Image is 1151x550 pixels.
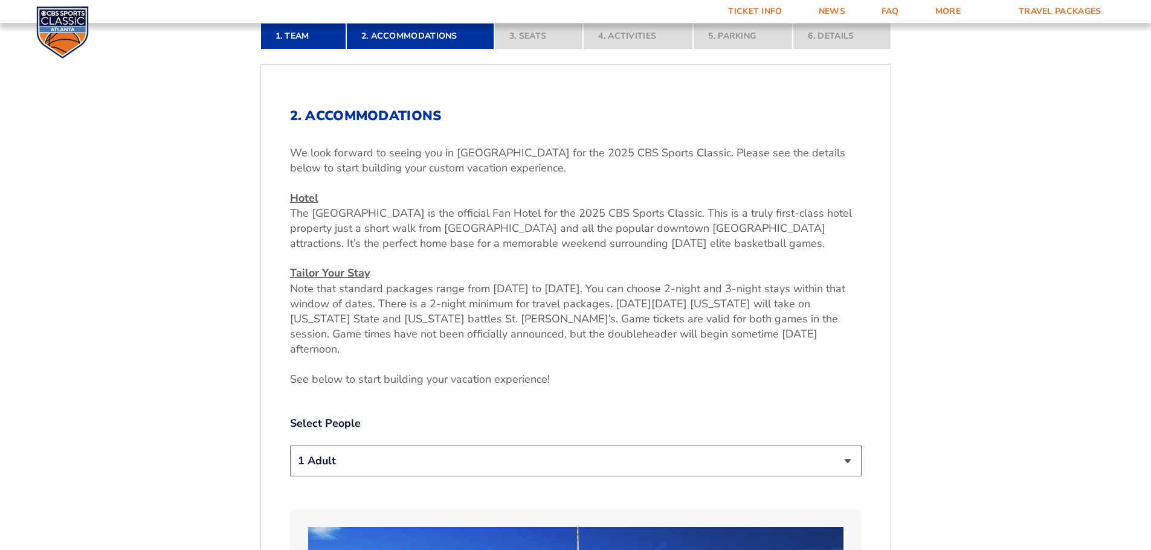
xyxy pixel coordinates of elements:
img: CBS Sports Classic [36,6,89,59]
a: 1. Team [260,23,346,50]
u: Tailor Your Stay [290,266,370,280]
label: Select People [290,416,862,431]
u: Hotel [290,191,318,205]
p: We look forward to seeing you in [GEOGRAPHIC_DATA] for the 2025 CBS Sports Classic. Please see th... [290,145,862,176]
p: Note that standard packages range from [DATE] to [DATE]. You can choose 2-night and 3-night stays... [290,266,862,357]
p: The [GEOGRAPHIC_DATA] is the official Fan Hotel for the 2025 CBS Sports Classic. This is a truly ... [290,191,862,252]
h2: 2. Accommodations [290,108,862,124]
p: See below to start building your vacation experience! [290,372,862,387]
